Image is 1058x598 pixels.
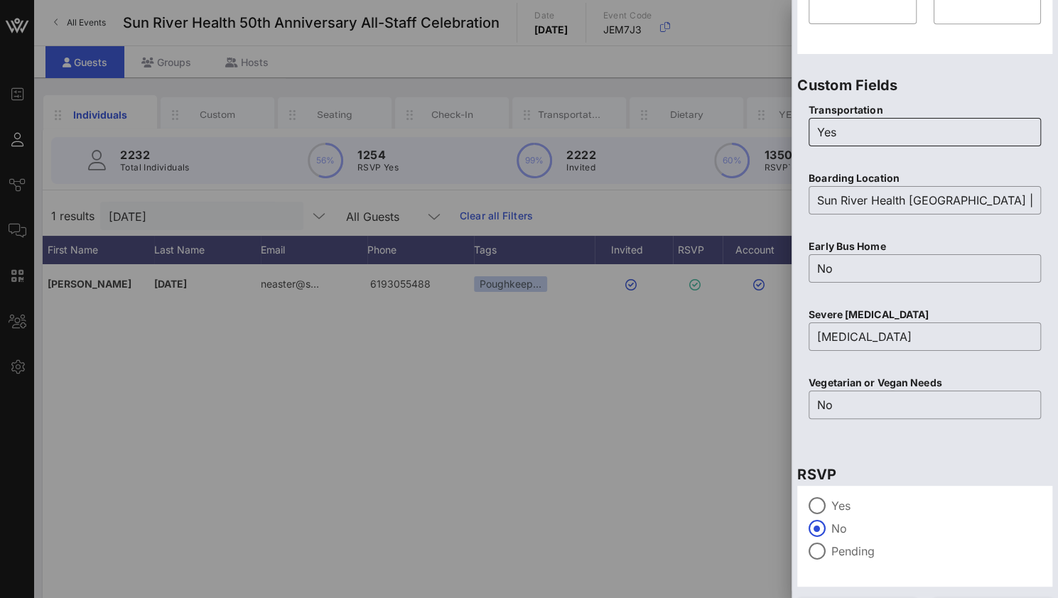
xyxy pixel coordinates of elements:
p: Boarding Location [809,170,1041,186]
p: Severe [MEDICAL_DATA] [809,307,1041,322]
label: Yes [831,499,1041,513]
p: Transportation [809,102,1041,118]
label: No [831,521,1041,536]
p: Custom Fields [797,74,1052,97]
p: Vegetarian or Vegan Needs [809,375,1041,391]
p: RSVP [797,463,1052,486]
p: Early Bus Home [809,239,1041,254]
label: Pending [831,544,1041,558]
